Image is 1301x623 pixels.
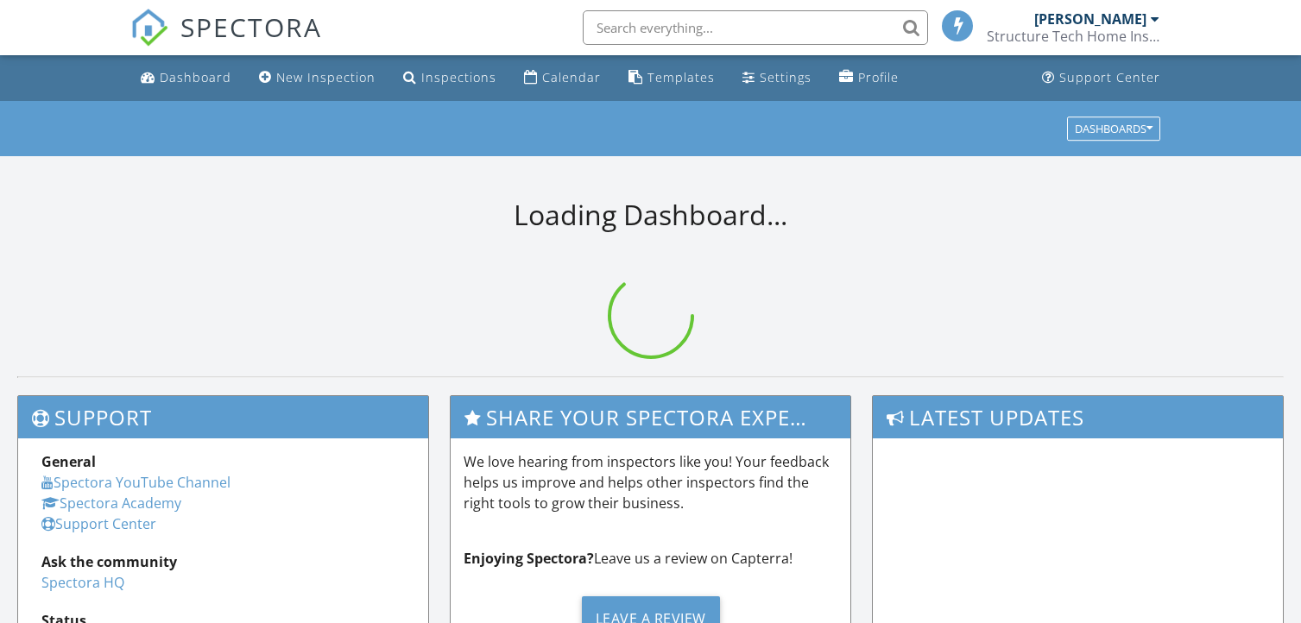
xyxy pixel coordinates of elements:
div: Profile [858,69,899,85]
a: Support Center [1035,62,1167,94]
button: Dashboards [1067,116,1160,141]
strong: Enjoying Spectora? [464,549,594,568]
div: Templates [647,69,715,85]
span: SPECTORA [180,9,322,45]
a: Spectora HQ [41,573,124,592]
h3: Support [18,396,428,438]
strong: General [41,452,96,471]
div: Calendar [542,69,601,85]
a: Templates [622,62,722,94]
a: Support Center [41,514,156,533]
h3: Latest Updates [873,396,1283,438]
p: Leave us a review on Capterra! [464,548,837,569]
a: Inspections [396,62,503,94]
div: Structure Tech Home Inspections [987,28,1159,45]
a: Spectora YouTube Channel [41,473,231,492]
div: [PERSON_NAME] [1034,10,1146,28]
h3: Share Your Spectora Experience [451,396,850,438]
a: Calendar [517,62,608,94]
a: New Inspection [252,62,382,94]
div: Settings [760,69,812,85]
input: Search everything... [583,10,928,45]
div: Support Center [1059,69,1160,85]
div: Ask the community [41,551,405,572]
div: New Inspection [276,69,376,85]
a: Profile [832,62,906,94]
a: Dashboard [134,62,238,94]
div: Inspections [421,69,496,85]
div: Dashboards [1075,123,1153,135]
a: Settings [736,62,818,94]
a: SPECTORA [130,23,322,60]
img: The Best Home Inspection Software - Spectora [130,9,168,47]
a: Spectora Academy [41,494,181,513]
div: Dashboard [160,69,231,85]
p: We love hearing from inspectors like you! Your feedback helps us improve and helps other inspecto... [464,451,837,513]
